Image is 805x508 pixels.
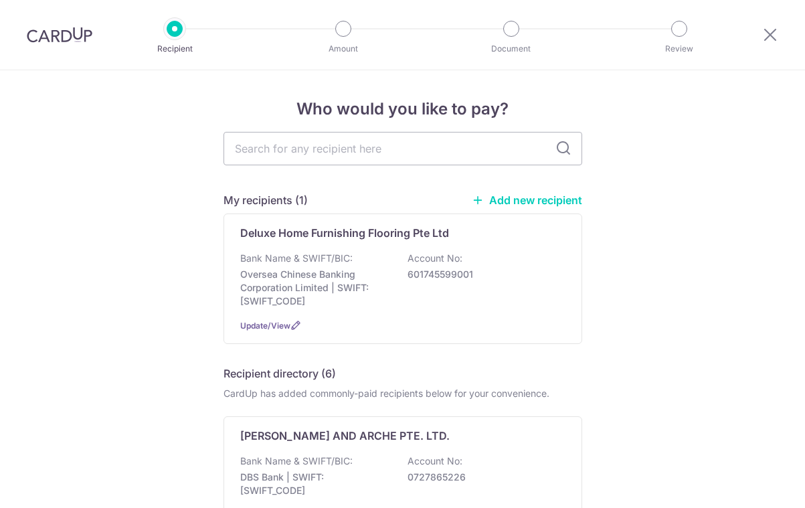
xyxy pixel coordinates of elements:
p: Recipient [125,42,224,56]
p: Bank Name & SWIFT/BIC: [240,252,353,265]
p: 0727865226 [408,471,557,484]
input: Search for any recipient here [223,132,582,165]
p: Deluxe Home Furnishing Flooring Pte Ltd [240,225,449,241]
p: DBS Bank | SWIFT: [SWIFT_CODE] [240,471,390,497]
h5: Recipient directory (6) [223,365,336,382]
h5: My recipients (1) [223,192,308,208]
p: 601745599001 [408,268,557,281]
p: Bank Name & SWIFT/BIC: [240,454,353,468]
p: Account No: [408,454,462,468]
h4: Who would you like to pay? [223,97,582,121]
p: Amount [294,42,393,56]
p: Oversea Chinese Banking Corporation Limited | SWIFT: [SWIFT_CODE] [240,268,390,308]
a: Add new recipient [472,193,582,207]
p: Account No: [408,252,462,265]
img: CardUp [27,27,92,43]
p: Review [630,42,729,56]
div: CardUp has added commonly-paid recipients below for your convenience. [223,387,582,400]
p: [PERSON_NAME] AND ARCHE PTE. LTD. [240,428,450,444]
p: Document [462,42,561,56]
a: Update/View [240,321,290,331]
